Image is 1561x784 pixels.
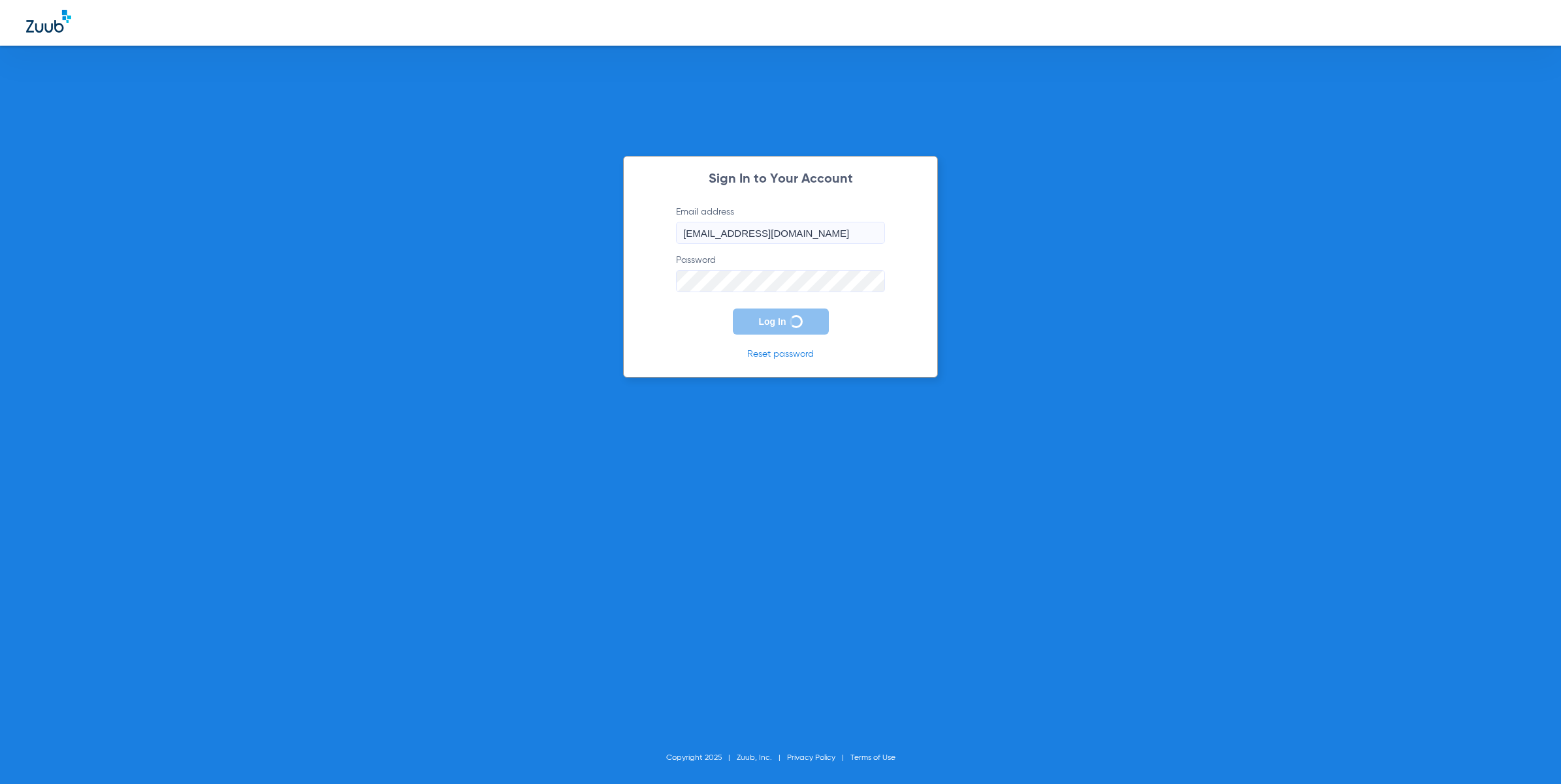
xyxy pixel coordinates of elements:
[1496,721,1561,784] iframe: Chat Widget
[733,309,829,335] button: Log In
[747,350,814,359] a: Reset password
[26,10,71,33] img: Zuub Logo
[656,173,905,186] h2: Sign In to Your Account
[787,754,835,762] a: Privacy Policy
[676,205,885,244] label: Email address
[676,270,885,292] input: Password
[666,751,737,764] li: Copyright 2025
[850,754,895,762] a: Terms of Use
[676,254,885,292] label: Password
[759,316,786,327] span: Log In
[737,751,787,764] li: Zuub, Inc.
[676,222,885,244] input: Email address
